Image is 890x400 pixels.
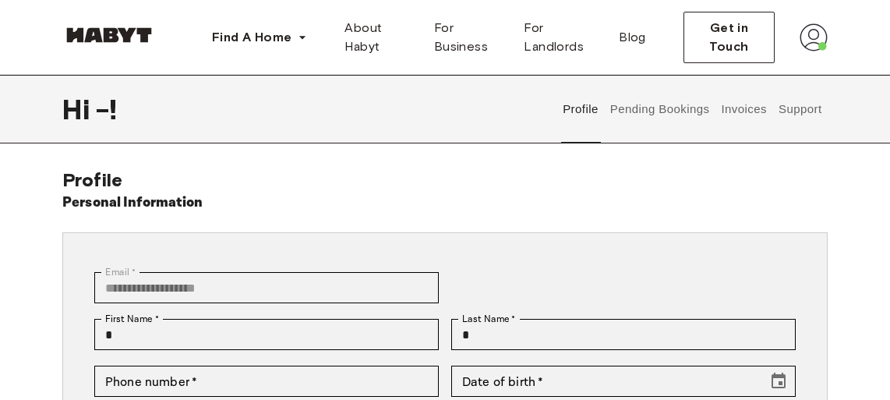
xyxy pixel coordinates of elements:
div: user profile tabs [557,75,828,143]
button: Support [776,75,824,143]
h6: Personal Information [62,192,203,214]
span: - ! [96,93,117,126]
button: Choose date [763,366,794,397]
img: Habyt [62,27,156,43]
button: Find A Home [200,22,320,53]
label: First Name [105,312,159,326]
span: For Landlords [524,19,594,56]
label: Last Name [462,312,516,326]
a: Blog [606,12,659,62]
a: For Landlords [511,12,606,62]
div: You can't change your email address at the moment. Please reach out to customer support in case y... [94,272,439,303]
span: About Habyt [344,19,408,56]
a: For Business [422,12,512,62]
button: Invoices [719,75,768,143]
span: Get in Touch [697,19,761,56]
img: avatar [800,23,828,51]
button: Pending Bookings [608,75,712,143]
button: Get in Touch [683,12,775,63]
span: Hi [62,93,96,126]
span: Find A Home [212,28,291,47]
a: About Habyt [332,12,421,62]
label: Email [105,265,136,279]
button: Profile [561,75,601,143]
span: For Business [434,19,500,56]
span: Profile [62,168,122,191]
span: Blog [619,28,646,47]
